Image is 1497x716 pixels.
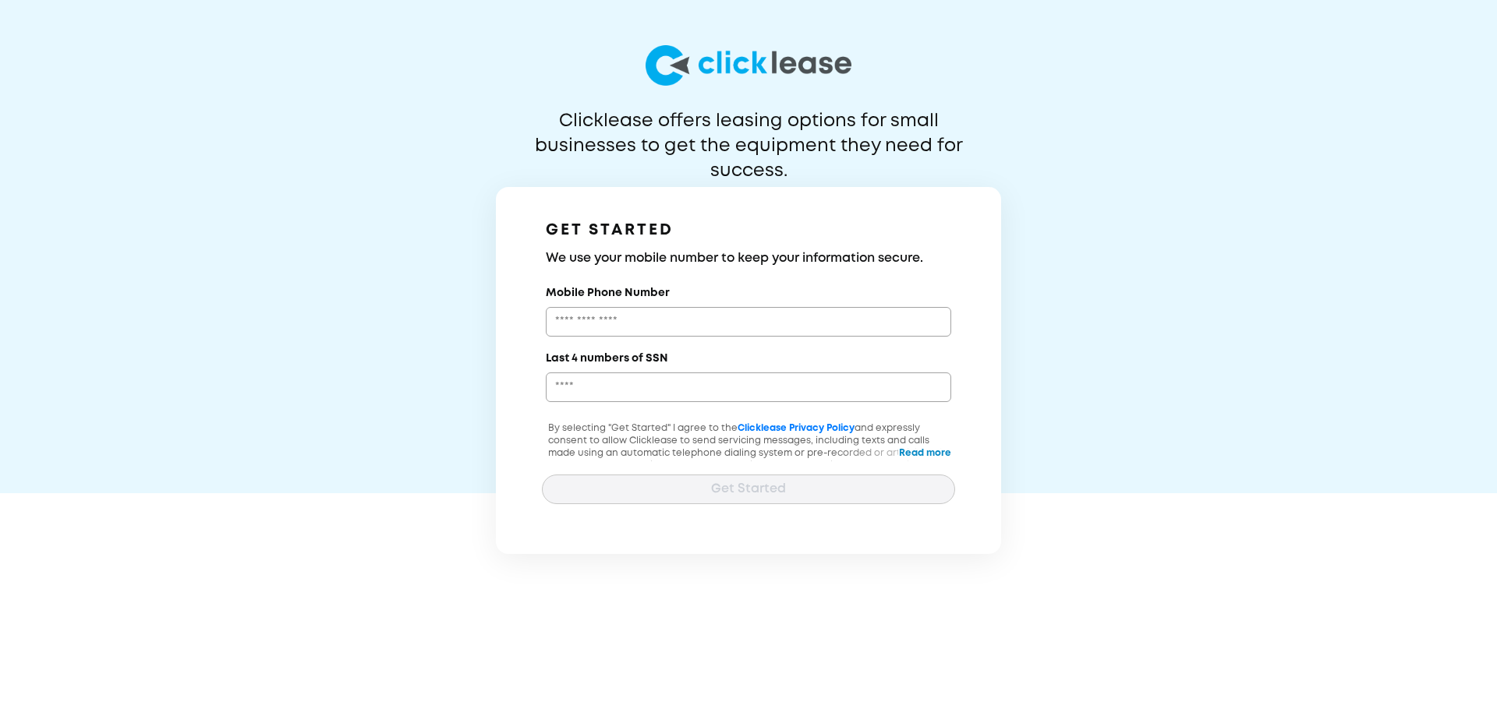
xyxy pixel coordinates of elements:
[646,45,851,86] img: logo-larg
[542,422,955,497] p: By selecting "Get Started" I agree to the and expressly consent to allow Clicklease to send servi...
[546,218,951,243] h1: GET STARTED
[497,109,1000,159] p: Clicklease offers leasing options for small businesses to get the equipment they need for success.
[546,351,668,366] label: Last 4 numbers of SSN
[542,474,955,504] button: Get Started
[738,424,855,432] a: Clicklease Privacy Policy
[546,249,951,268] h3: We use your mobile number to keep your information secure.
[546,285,670,301] label: Mobile Phone Number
